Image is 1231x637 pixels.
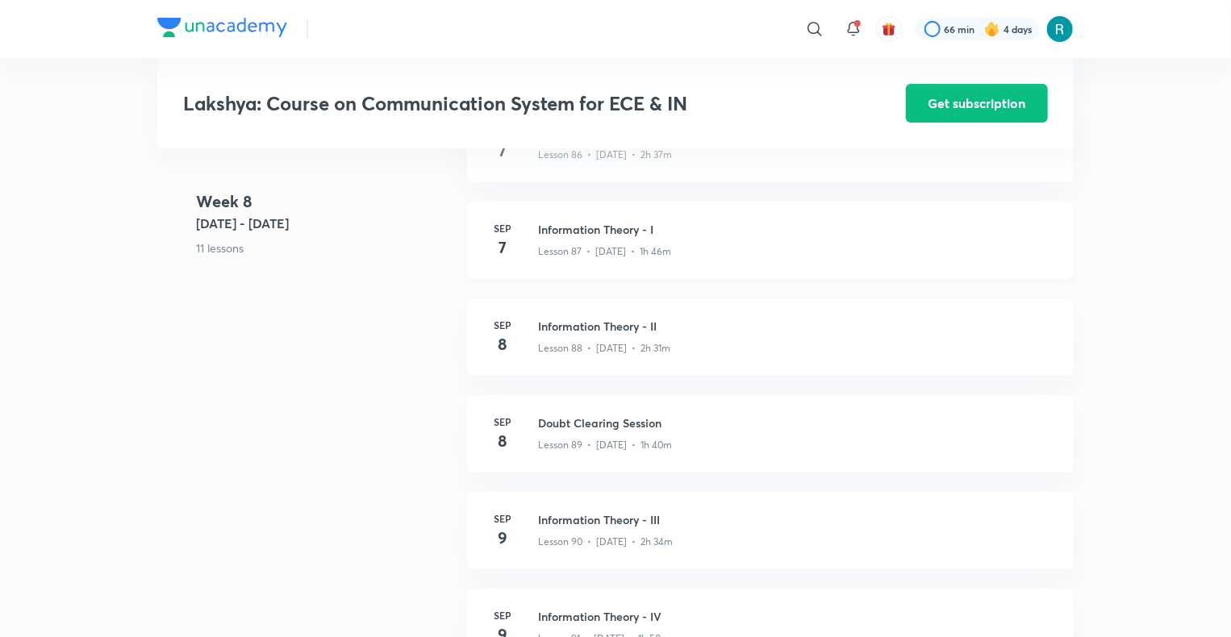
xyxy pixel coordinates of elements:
h3: Lakshya: Course on Communication System for ECE & IN [183,92,815,115]
h6: Sep [486,414,519,429]
a: Sep8Information Theory - IILesson 88 • [DATE] • 2h 31m [467,298,1074,395]
h3: Information Theory - IV [538,608,1054,625]
a: Company Logo [157,18,287,41]
h3: Information Theory - I [538,221,1054,238]
h4: 8 [486,332,519,356]
h4: 9 [486,526,519,550]
h3: Information Theory - II [538,318,1054,335]
img: AaDeeTri [1046,15,1074,43]
h4: 7 [486,139,519,163]
p: Lesson 87 • [DATE] • 1h 46m [538,244,671,259]
p: Lesson 89 • [DATE] • 1h 40m [538,438,672,452]
h6: Sep [486,221,519,235]
h6: Sep [486,511,519,526]
a: Sep7Noise in Analog Communication - VILesson 86 • [DATE] • 2h 37m [467,105,1074,202]
p: Lesson 88 • [DATE] • 2h 31m [538,341,670,356]
button: avatar [876,16,902,42]
h3: Doubt Clearing Session [538,414,1054,431]
p: Lesson 86 • [DATE] • 2h 37m [538,148,672,162]
h3: Information Theory - III [538,511,1054,528]
h4: Week 8 [196,189,454,214]
p: Lesson 90 • [DATE] • 2h 34m [538,535,673,549]
a: Sep7Information Theory - ILesson 87 • [DATE] • 1h 46m [467,202,1074,298]
img: streak [984,21,1000,37]
p: 11 lessons [196,239,454,256]
img: avatar [882,22,896,36]
button: Get subscription [906,84,1048,123]
a: Sep8Doubt Clearing SessionLesson 89 • [DATE] • 1h 40m [467,395,1074,492]
h6: Sep [486,608,519,622]
a: Sep9Information Theory - IIILesson 90 • [DATE] • 2h 34m [467,492,1074,589]
img: Company Logo [157,18,287,37]
h4: 7 [486,235,519,260]
h4: 8 [486,429,519,453]
h6: Sep [486,318,519,332]
h5: [DATE] - [DATE] [196,214,454,233]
